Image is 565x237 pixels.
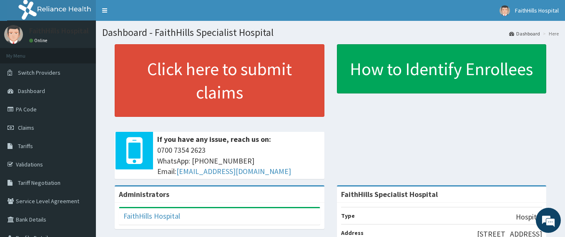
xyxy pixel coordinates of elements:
img: User Image [500,5,510,16]
h1: Dashboard - FaithHills Specialist Hospital [102,27,559,38]
p: Hospital [516,212,542,222]
b: Address [341,229,364,237]
b: If you have any issue, reach us on: [157,134,271,144]
img: User Image [4,25,23,44]
a: [EMAIL_ADDRESS][DOMAIN_NAME] [176,166,291,176]
a: Click here to submit claims [115,44,324,117]
span: FaithHills Hospital [515,7,559,14]
span: Dashboard [18,87,45,95]
a: Online [29,38,49,43]
b: Administrators [119,189,169,199]
a: Dashboard [509,30,540,37]
b: Type [341,212,355,219]
span: 0700 7354 2623 WhatsApp: [PHONE_NUMBER] Email: [157,145,320,177]
a: How to Identify Enrollees [337,44,547,93]
span: Claims [18,124,34,131]
p: FaithHills Hospital [29,27,89,35]
span: Tariff Negotiation [18,179,60,187]
strong: FaithHills Specialist Hospital [341,189,438,199]
a: FaithHills Hospital [123,211,180,221]
span: Switch Providers [18,69,60,76]
span: Tariffs [18,142,33,150]
li: Here [541,30,559,37]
